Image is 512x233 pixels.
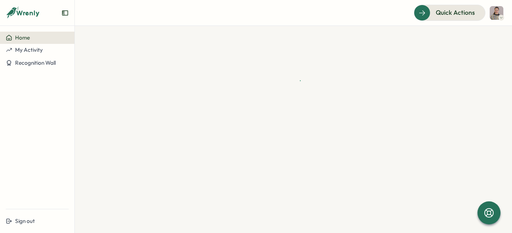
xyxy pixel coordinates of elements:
span: Home [15,34,30,41]
button: Quick Actions [414,5,485,20]
span: Recognition Wall [15,59,56,66]
button: Expand sidebar [61,9,69,17]
span: Quick Actions [436,8,475,17]
span: Sign out [15,218,35,224]
span: My Activity [15,46,43,53]
img: Lauren Sampayo [490,6,503,20]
